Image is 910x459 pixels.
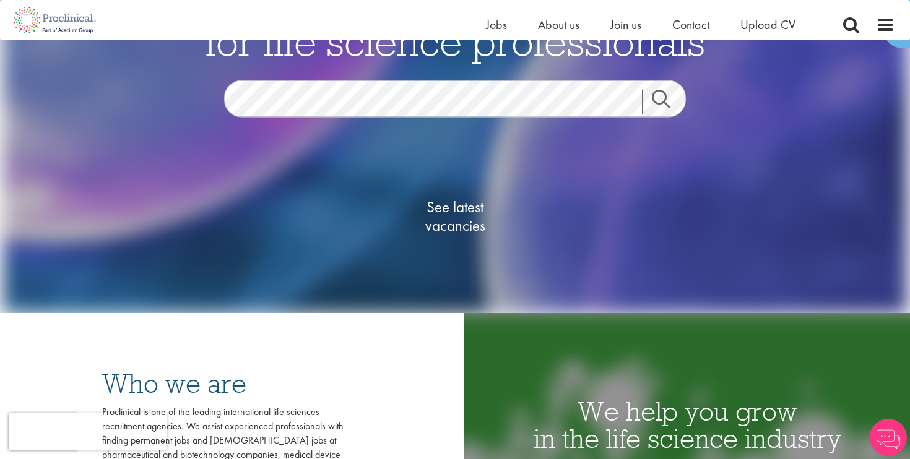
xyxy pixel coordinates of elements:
[102,370,344,397] h3: Who we are
[740,17,795,33] a: Upload CV
[610,17,641,33] a: Join us
[538,17,579,33] a: About us
[672,17,709,33] a: Contact
[870,419,907,456] img: Chatbot
[9,413,167,450] iframe: reCAPTCHA
[393,198,517,235] span: See latest vacancies
[464,398,910,452] h1: We help you grow in the life science industry
[486,17,507,33] a: Jobs
[393,148,517,285] a: See latestvacancies
[642,90,695,114] a: Job search submit button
